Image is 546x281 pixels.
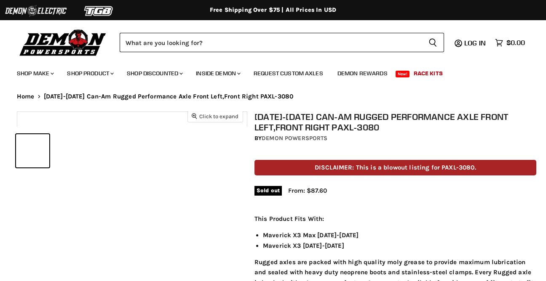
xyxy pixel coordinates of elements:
img: Demon Powersports [17,27,109,57]
form: Product [120,33,444,52]
span: New! [396,71,410,77]
a: $0.00 [491,37,529,49]
img: Demon Electric Logo 2 [4,3,67,19]
button: 2019-2023 Can-Am Rugged Performance Axle Front Left,Front Right PAXL-3080 thumbnail [16,134,49,167]
span: $0.00 [506,39,525,47]
button: Click to expand [188,111,243,122]
span: Log in [464,39,486,47]
li: Maverick X3 [DATE]-[DATE] [263,241,536,251]
a: Home [17,93,35,100]
span: Sold out [254,186,282,195]
a: Demon Rewards [331,65,394,82]
span: [DATE]-[DATE] Can-Am Rugged Performance Axle Front Left,Front Right PAXL-3080 [44,93,294,100]
div: by [254,134,536,143]
a: Shop Product [61,65,119,82]
p: DISCLAIMER: This is a blowout listing for PAXL-3080. [254,160,536,175]
a: Race Kits [407,65,449,82]
li: Maverick X3 Max [DATE]-[DATE] [263,230,536,240]
span: From: $87.60 [288,187,327,194]
a: Shop Discounted [120,65,188,82]
img: TGB Logo 2 [67,3,131,19]
h1: [DATE]-[DATE] Can-Am Rugged Performance Axle Front Left,Front Right PAXL-3080 [254,111,536,133]
input: Search [120,33,422,52]
a: Request Custom Axles [247,65,329,82]
a: Demon Powersports [262,135,327,142]
a: Shop Make [11,65,59,82]
ul: Main menu [11,61,523,82]
p: This Product Fits With: [254,214,536,224]
a: Inside Demon [190,65,246,82]
span: Click to expand [192,113,238,119]
a: Log in [460,39,491,47]
button: Search [422,33,444,52]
